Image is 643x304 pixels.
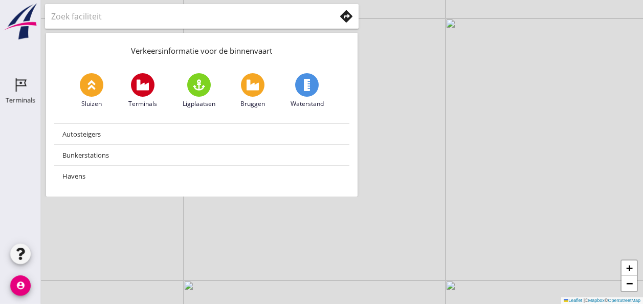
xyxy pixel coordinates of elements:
[62,149,341,161] div: Bunkerstations
[80,73,103,108] a: Sluizen
[291,73,324,108] a: Waterstand
[291,99,324,108] span: Waterstand
[626,262,633,274] span: +
[2,3,39,40] img: logo-small.a267ee39.svg
[183,99,215,108] span: Ligplaatsen
[128,73,157,108] a: Terminals
[62,128,341,140] div: Autosteigers
[561,297,643,304] div: © ©
[622,260,637,276] a: Zoom in
[128,99,157,108] span: Terminals
[622,276,637,291] a: Zoom out
[240,99,265,108] span: Bruggen
[588,298,605,303] a: Mapbox
[51,8,321,25] input: Zoek faciliteit
[46,33,358,65] div: Verkeersinformatie voor de binnenvaart
[183,73,215,108] a: Ligplaatsen
[564,298,582,303] a: Leaflet
[10,275,31,296] i: account_circle
[62,170,341,182] div: Havens
[626,277,633,290] span: −
[584,298,585,303] span: |
[240,73,265,108] a: Bruggen
[6,97,35,103] div: Terminals
[81,99,102,108] span: Sluizen
[608,298,640,303] a: OpenStreetMap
